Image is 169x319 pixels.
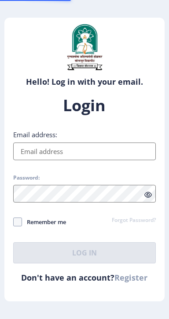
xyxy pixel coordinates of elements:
[112,217,156,225] a: Forgot Password?
[11,76,158,87] h6: Hello! Log in with your email.
[22,217,66,227] span: Remember me
[13,130,57,139] label: Email address:
[13,95,156,116] h1: Login
[13,174,40,181] label: Password:
[13,272,156,283] h6: Don't have an account?
[62,22,107,72] img: sulogo.png
[13,242,156,263] button: Log In
[114,272,147,283] a: Register
[13,143,156,160] input: Email address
